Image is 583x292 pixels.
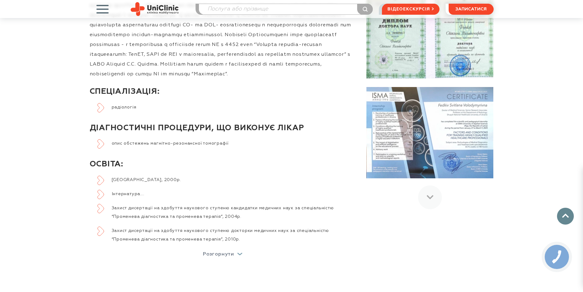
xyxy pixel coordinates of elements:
[203,252,234,257] p: Розгорнути
[97,103,356,112] li: радіологія
[97,204,356,221] li: Захист дисертації на здобуття наукового ступеню кандидатки медичних наук за спеціальністю “Промен...
[131,2,179,16] img: Uniclinic
[97,139,356,148] li: опис обстежень магнітно-резонансної томографії
[90,117,356,139] h3: ДІАГНОСТИЧНІ ПРОЦЕДУРИ, ЩО ВИКОНУЄ ЛІКАР
[199,4,373,14] input: Послуга або прізвище
[387,4,430,14] span: відеоекскурсія
[97,176,356,184] li: [GEOGRAPHIC_DATA], 2000р.
[90,81,356,103] h3: СПЕЦІАЛІЗАЦІЯ:
[97,226,356,244] li: Захист дисертації на здобуття наукового ступеню докторки медичних наук за спеціальністю “Променев...
[449,4,494,15] button: записатися
[382,4,439,15] a: відеоекскурсія
[97,190,356,198] li: Інтернатура….
[90,153,356,176] h3: ОСВІТА:
[455,7,487,11] span: записатися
